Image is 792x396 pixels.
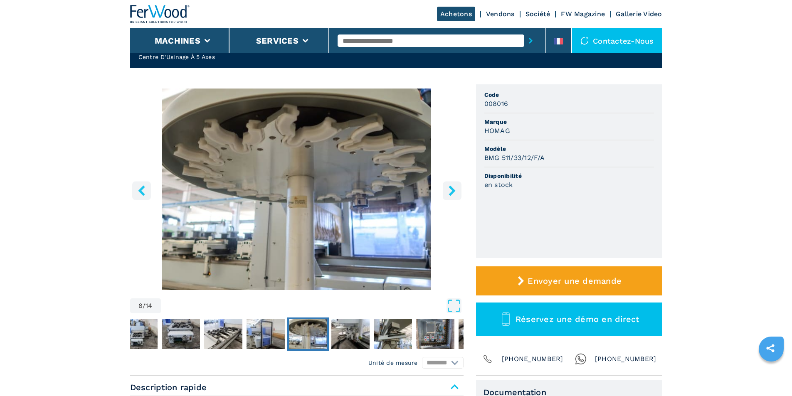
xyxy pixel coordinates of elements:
a: Achetons [437,7,475,21]
span: Envoyer une demande [528,276,622,286]
button: Go to Slide 5 [160,317,202,351]
button: Go to Slide 10 [372,317,414,351]
button: Go to Slide 6 [202,317,244,351]
img: 1ecf155a75ff06bc8627244eb42c2236 [247,319,285,349]
img: 67c5477c42e421ef0da70285cba1b8ed [374,319,412,349]
span: 8 [138,303,143,309]
span: Disponibilité [484,172,654,180]
span: Description rapide [130,380,464,395]
span: Marque [484,118,654,126]
em: Unité de mesure [368,359,418,367]
button: Go to Slide 8 [287,317,329,351]
a: Vendons [486,10,515,18]
img: da4505db4fd714c0904cb74765ce459c [119,319,158,349]
span: 14 [146,303,153,309]
img: 895cb8a872f5054c6f68d59ffc1b1534 [331,319,370,349]
button: Envoyer une demande [476,266,662,295]
iframe: Chat [757,359,786,390]
button: Go to Slide 4 [118,317,159,351]
div: Contactez-nous [572,28,662,53]
a: Société [526,10,550,18]
a: sharethis [760,338,781,359]
button: submit-button [524,31,537,50]
a: FW Magazine [561,10,605,18]
h3: BMG 511/33/12/F/A [484,153,545,162]
h3: HOMAG [484,126,510,135]
span: [PHONE_NUMBER] [502,353,563,365]
img: Whatsapp [575,353,587,365]
img: 56575d1d05e842a42df758f6bf02af4f [289,319,327,349]
img: Contactez-nous [580,37,589,45]
div: Go to Slide 8 [130,89,464,290]
button: Services [256,36,299,46]
img: 91c08a9aeeabad615a87f0fb2bfcdfc7 [204,319,242,349]
img: Phone [482,353,493,365]
button: left-button [132,181,151,200]
a: Gallerie Video [616,10,662,18]
h3: en stock [484,180,513,189]
h3: 008016 [484,99,508,108]
button: Go to Slide 11 [415,317,456,351]
span: [PHONE_NUMBER] [595,353,656,365]
button: right-button [443,181,461,200]
h2: Centre D'Usinage À 5 Axes [138,53,290,61]
span: Modèle [484,145,654,153]
img: 2c5381f05f9f42377cf7af9163453aaa [459,319,497,349]
img: Centre D'Usinage À 5 Axes HOMAG BMG 511/33/12/F/A [130,89,464,290]
button: Go to Slide 7 [245,317,286,351]
span: Code [484,91,654,99]
span: Réservez une démo en direct [516,314,639,324]
img: 1b5c8d6540378e3277cd96537cea8975 [416,319,454,349]
button: Machines [155,36,200,46]
button: Open Fullscreen [163,298,461,313]
img: Ferwood [130,5,190,23]
button: Go to Slide 12 [457,317,498,351]
img: 0af9e3daf7b2aa148b51c38d9c2d2f85 [162,319,200,349]
span: / [143,303,146,309]
button: Go to Slide 9 [330,317,371,351]
button: Réservez une démo en direct [476,303,662,336]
